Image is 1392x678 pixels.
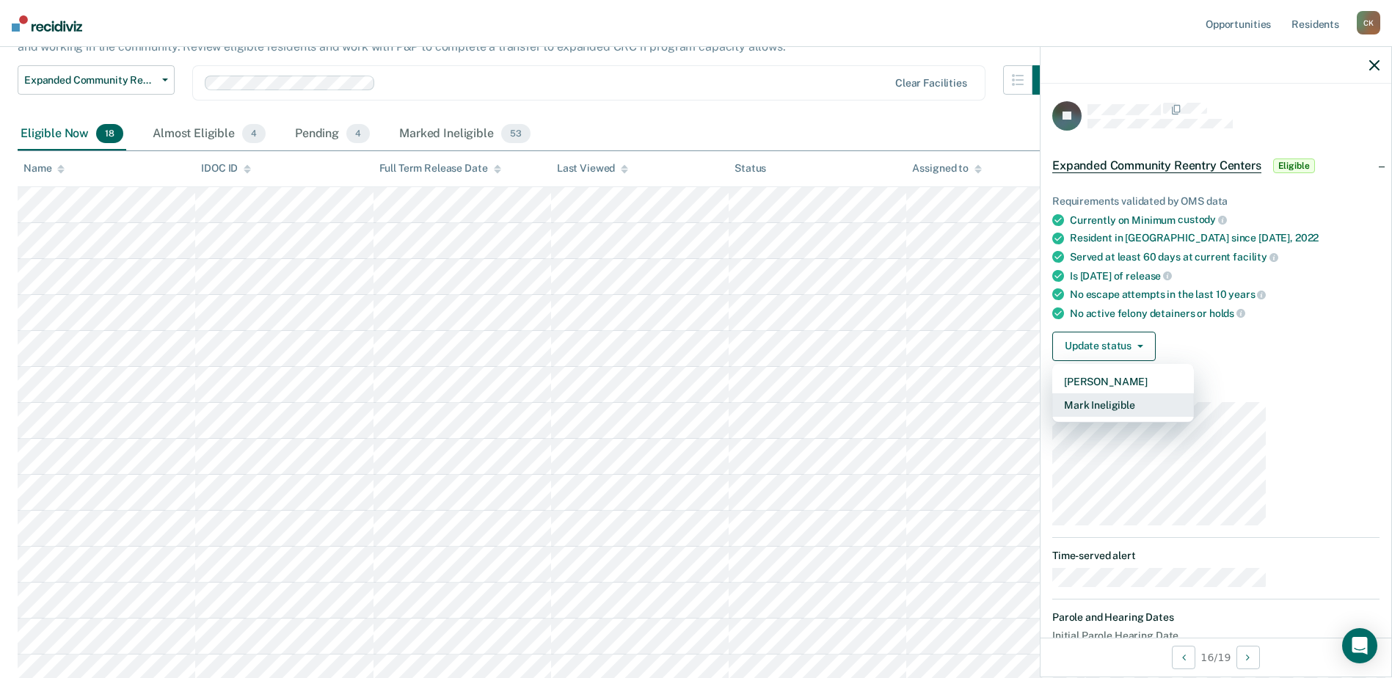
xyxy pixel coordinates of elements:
button: Update status [1052,332,1156,361]
span: release [1126,270,1172,282]
div: Assigned to [912,162,981,175]
div: Last Viewed [557,162,628,175]
div: No active felony detainers or [1070,307,1380,320]
div: Currently on Minimum [1070,214,1380,227]
span: facility [1233,251,1278,263]
div: No escape attempts in the last 10 [1070,288,1380,301]
div: Eligible Now [18,118,126,150]
div: Pending [292,118,373,150]
span: Expanded Community Reentry Centers [1052,158,1261,173]
div: Full Term Release Date [379,162,501,175]
span: 4 [346,124,370,143]
button: Previous Opportunity [1172,646,1195,669]
p: This alert helps staff identify people who meet the criteria to participate in the expanded CRC p... [18,26,1040,54]
dt: Parole and Hearing Dates [1052,611,1380,624]
div: Expanded Community Reentry CentersEligible [1041,142,1391,189]
div: Status [735,162,766,175]
div: Is [DATE] of [1070,269,1380,282]
span: years [1228,288,1266,300]
div: Name [23,162,65,175]
div: Requirements validated by OMS data [1052,195,1380,208]
div: Open Intercom Messenger [1342,628,1377,663]
span: Expanded Community Reentry Centers [24,74,156,87]
span: 4 [242,124,266,143]
span: holds [1209,307,1245,319]
button: Mark Ineligible [1052,393,1194,417]
dt: Incarceration [1052,384,1380,397]
div: C K [1357,11,1380,34]
div: Almost Eligible [150,118,269,150]
span: custody [1178,214,1227,225]
div: Clear facilities [895,77,967,90]
div: 16 / 19 [1041,638,1391,677]
div: IDOC ID [201,162,251,175]
button: [PERSON_NAME] [1052,370,1194,393]
div: Served at least 60 days at current [1070,250,1380,263]
span: Eligible [1273,158,1315,173]
dt: Time-served alert [1052,550,1380,562]
dt: Initial Parole Hearing Date [1052,630,1380,642]
button: Next Opportunity [1236,646,1260,669]
span: 2022 [1295,232,1319,244]
img: Recidiviz [12,15,82,32]
div: Marked Ineligible [396,118,533,150]
span: 18 [96,124,123,143]
span: 53 [501,124,531,143]
div: Resident in [GEOGRAPHIC_DATA] since [DATE], [1070,232,1380,244]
